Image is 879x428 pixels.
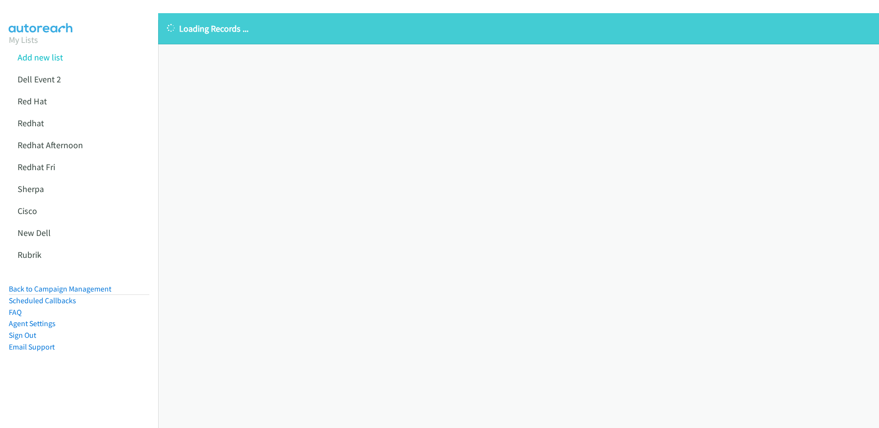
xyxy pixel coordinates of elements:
[18,227,51,238] a: New Dell
[9,319,56,328] a: Agent Settings
[9,342,55,351] a: Email Support
[18,183,44,195] a: Sherpa
[18,117,44,129] a: Redhat
[9,296,76,305] a: Scheduled Callbacks
[9,331,36,340] a: Sign Out
[18,161,55,173] a: Redhat Fri
[9,34,38,45] a: My Lists
[9,308,21,317] a: FAQ
[18,139,83,151] a: Redhat Afternoon
[18,249,41,260] a: Rubrik
[167,22,870,35] p: Loading Records ...
[18,52,63,63] a: Add new list
[18,96,47,107] a: Red Hat
[18,205,37,216] a: Cisco
[18,74,61,85] a: Dell Event 2
[9,284,111,293] a: Back to Campaign Management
